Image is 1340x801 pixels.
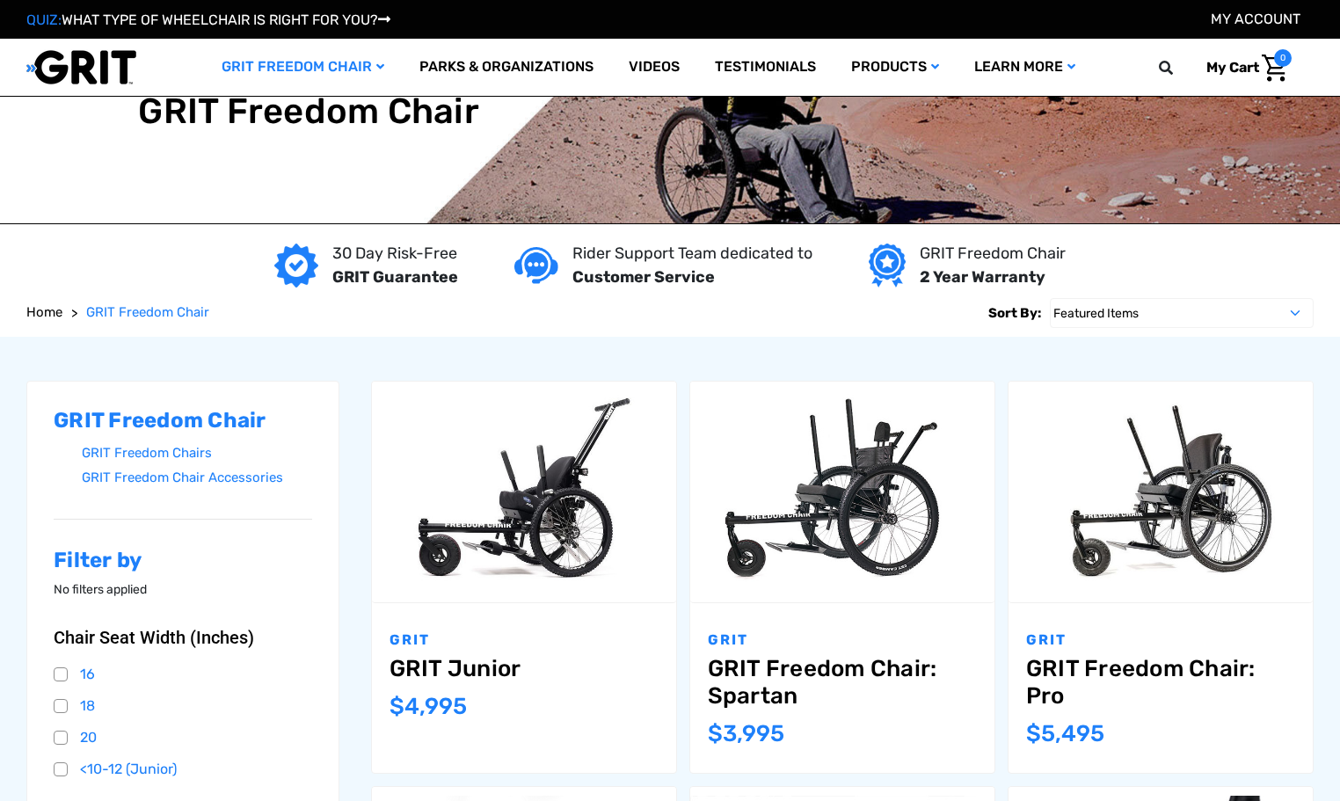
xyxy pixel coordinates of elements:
a: 20 [54,725,312,751]
p: GRIT Freedom Chair [920,242,1066,266]
p: GRIT [708,630,977,651]
a: GRIT Freedom Chairs [82,441,312,466]
a: Products [834,39,957,96]
button: Chair Seat Width (Inches) [54,627,312,648]
a: Parks & Organizations [402,39,611,96]
label: Sort By: [988,298,1041,328]
span: My Cart [1206,59,1259,76]
a: 16 [54,661,312,688]
a: <10-12 (Junior) [54,756,312,783]
a: GRIT Freedom Chair Accessories [82,465,312,491]
img: GRIT Guarantee [274,244,318,288]
img: Cart [1262,55,1287,82]
strong: GRIT Guarantee [332,267,458,287]
img: GRIT Freedom Chair: Spartan [690,390,994,593]
a: Videos [611,39,697,96]
p: GRIT [390,630,659,651]
strong: Customer Service [572,267,715,287]
a: Learn More [957,39,1093,96]
strong: 2 Year Warranty [920,267,1045,287]
h1: GRIT Freedom Chair [138,91,479,133]
h2: GRIT Freedom Chair [54,408,312,433]
h2: Filter by [54,548,312,573]
span: GRIT Freedom Chair [86,304,209,320]
a: Home [26,302,62,323]
p: Rider Support Team dedicated to [572,242,812,266]
a: Testimonials [697,39,834,96]
p: No filters applied [54,580,312,599]
span: QUIZ: [26,11,62,28]
a: GRIT Freedom Chair: Pro,$5,495.00 [1026,655,1295,710]
span: $5,495 [1026,720,1104,747]
img: GRIT Junior: GRIT Freedom Chair all terrain wheelchair engineered specifically for kids [372,390,676,593]
a: Account [1211,11,1300,27]
a: QUIZ:WHAT TYPE OF WHEELCHAIR IS RIGHT FOR YOU? [26,11,390,28]
a: GRIT Junior,$4,995.00 [390,655,659,682]
img: GRIT Freedom Chair Pro: the Pro model shown including contoured Invacare Matrx seatback, Spinergy... [1009,390,1313,593]
span: 0 [1274,49,1292,67]
img: GRIT All-Terrain Wheelchair and Mobility Equipment [26,49,136,85]
span: Chair Seat Width (Inches) [54,627,254,648]
a: GRIT Freedom Chair [204,39,402,96]
p: GRIT [1026,630,1295,651]
a: GRIT Freedom Chair: Spartan,$3,995.00 [708,655,977,710]
span: $4,995 [390,693,467,720]
a: Cart with 0 items [1193,49,1292,86]
a: GRIT Freedom Chair: Spartan,$3,995.00 [690,382,994,602]
span: Home [26,304,62,320]
input: Search [1167,49,1193,86]
img: Year warranty [869,244,905,288]
a: 18 [54,693,312,719]
a: GRIT Junior,$4,995.00 [372,382,676,602]
img: Customer service [514,247,558,283]
p: 30 Day Risk-Free [332,242,458,266]
a: GRIT Freedom Chair [86,302,209,323]
a: GRIT Freedom Chair: Pro,$5,495.00 [1009,382,1313,602]
span: $3,995 [708,720,784,747]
